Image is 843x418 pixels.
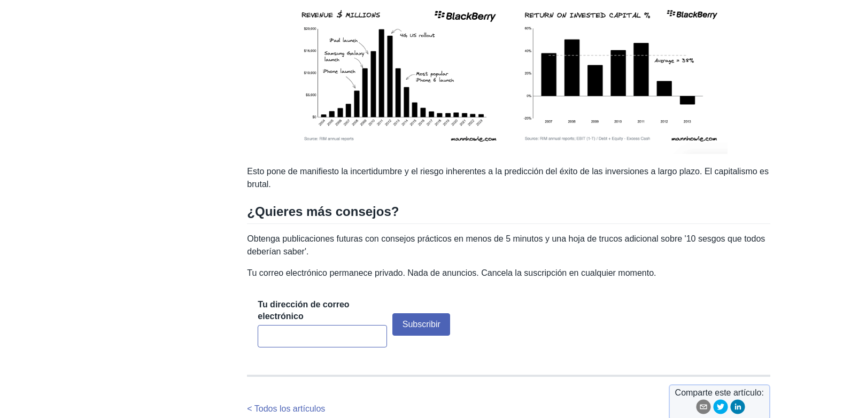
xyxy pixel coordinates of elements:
[713,399,728,418] button: Twitter
[247,267,770,280] p: Tu correo electrónico permanece privado. Nada de anuncios. Cancela la suscripción en cualquier mo...
[247,233,770,258] p: Obtenga publicaciones futuras con consejos prácticos en menos de 5 minutos y una hoja de trucos a...
[696,399,711,418] button: Correo electrónico
[258,299,387,322] label: Tu dirección de correo electrónico
[675,386,764,399] span: Comparte este artículo:
[730,399,745,418] button: LinkedIn
[247,165,770,191] p: Esto pone de manifiesto la incertidumbre y el riesgo inherentes a la predicción del éxito de las ...
[247,404,325,413] a: < Todos los artículos
[392,313,450,336] button: Subscribir
[247,204,770,224] h2: ¿Quieres más consejos?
